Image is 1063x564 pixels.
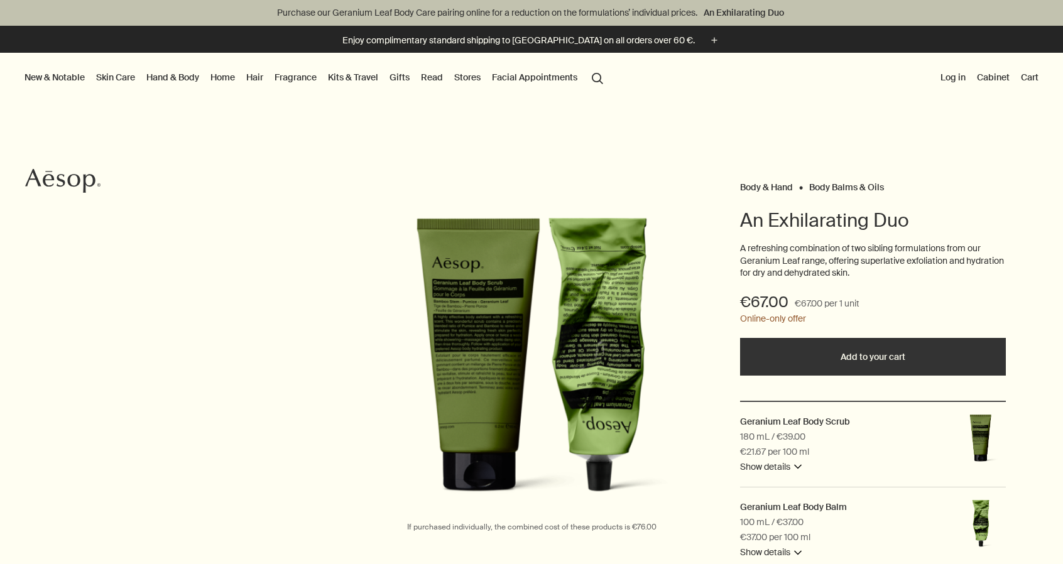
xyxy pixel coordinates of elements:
button: Show details [740,545,802,560]
button: Cart [1018,69,1041,85]
a: Facial Appointments [489,69,580,85]
h1: An Exhilarating Duo [740,208,1006,233]
a: Hand & Body [144,69,202,85]
a: Gifts [387,69,412,85]
span: €37.00 per 100 ml [740,530,810,545]
p: If purchased individually, the combined cost of these products is €76.00 [354,521,709,533]
img: Geranium Leaf Body Balm 100 mL in green aluminium tube [956,500,1006,550]
nav: supplementary [938,53,1041,103]
button: Log in [938,69,968,85]
button: Enjoy complimentary standard shipping to [GEOGRAPHIC_DATA] on all orders over 60 €. [342,33,721,48]
a: Home [208,69,237,85]
a: Geranium Leaf Body Balm 100 mL / €37.00/ €37.00 per 100 ml [740,500,847,515]
div: 100 mL / €37.00 [740,515,804,530]
button: Open search [586,65,609,89]
a: Hair [244,69,266,85]
span: €67.00 [740,292,788,312]
button: New & Notable [22,69,87,85]
a: An Exhilarating Duo [701,6,787,19]
nav: primary [22,53,609,103]
button: Stores [452,69,483,85]
button: Add to your cart - €67.00 [740,338,1006,376]
a: Skin Care [94,69,138,85]
img: Geranium Leaf Body Scrub and Geranium Leaf Body Balm [393,203,670,518]
div: 180 mL / €39.00 [740,430,805,445]
img: Geranium Leaf Body Scrub in green tube [956,415,1006,465]
svg: Aesop [25,168,101,193]
p: Online-only offer [740,312,1006,325]
a: Body Balms & Oils [809,182,884,187]
span: €21.67 per 100 ml [740,445,809,460]
a: Body & Hand [740,182,793,187]
a: Cabinet [974,69,1012,85]
a: Fragrance [272,69,319,85]
p: Enjoy complimentary standard shipping to [GEOGRAPHIC_DATA] on all orders over 60 €. [342,34,695,47]
a: Aesop [22,165,104,200]
h2: Geranium Leaf Body Scrub 180 mL / €39.00/ €21.67 per 100 ml [740,416,850,427]
a: Geranium Leaf Body Scrub 180 mL / €39.00/ €21.67 per 100 ml [740,415,850,430]
button: Show details [740,460,802,475]
span: €67.00 per 1 unit [795,296,859,312]
p: Purchase our Geranium Leaf Body Care pairing online for a reduction on the formulations’ individu... [13,6,1050,19]
a: Kits & Travel [325,69,381,85]
a: Read [418,69,445,85]
h2: Geranium Leaf Body Balm 100 mL / €37.00/ €37.00 per 100 ml [740,501,847,512]
p: A refreshing combination of two sibling formulations from our Geranium Leaf range, offering super... [740,242,1006,279]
